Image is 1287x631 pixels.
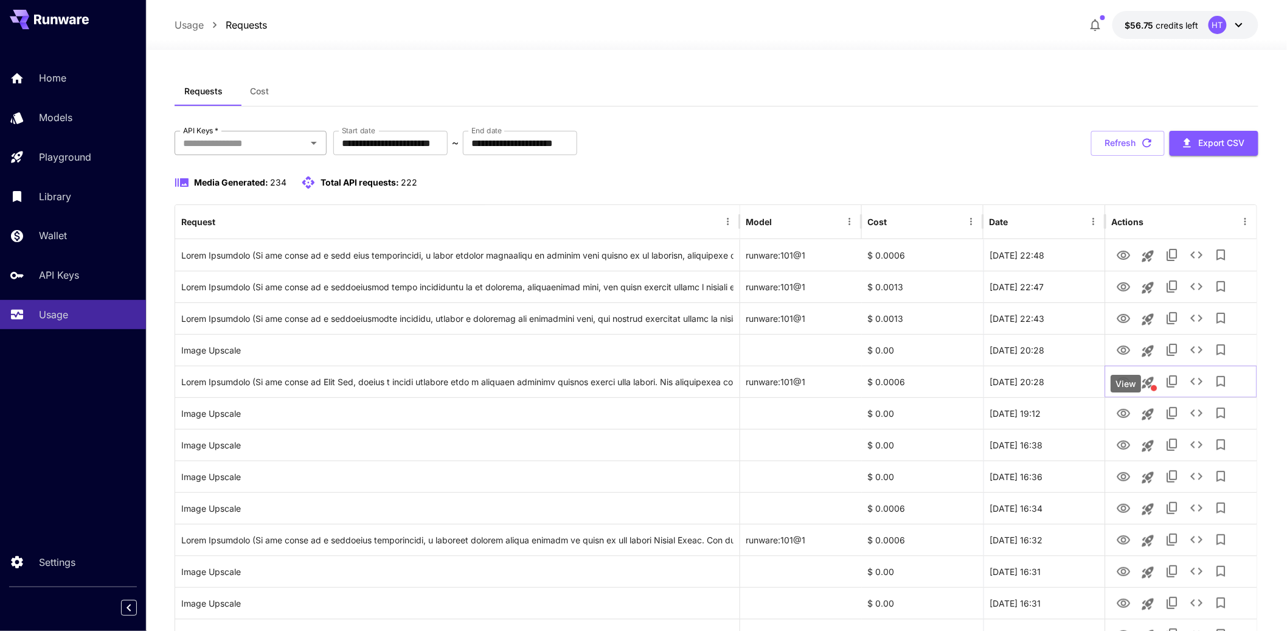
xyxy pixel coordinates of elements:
div: Model [746,217,772,227]
div: Click to copy prompt [181,493,734,524]
p: Models [39,110,72,125]
button: View [1111,464,1136,489]
button: Add to library [1209,306,1233,330]
div: $ 0.00 [862,587,983,619]
button: View [1111,590,1136,615]
div: 29 Sep, 2025 19:12 [983,397,1105,429]
button: Copy TaskUUID [1160,274,1184,299]
button: View [1111,305,1136,330]
span: credits left [1156,20,1199,30]
button: See details [1184,433,1209,457]
button: Export CSV [1170,131,1258,156]
button: Launch in playground [1136,434,1160,458]
button: See details [1184,306,1209,330]
div: Date [990,217,1008,227]
button: Copy TaskUUID [1160,369,1184,394]
div: 29 Sep, 2025 16:31 [983,587,1105,619]
div: $ 0.00 [862,461,983,492]
button: Copy TaskUUID [1160,464,1184,489]
span: $56.75 [1125,20,1156,30]
span: Cost [250,86,269,97]
button: Add to library [1209,338,1233,362]
span: Total API requests: [321,177,399,187]
div: Click to copy prompt [181,556,734,587]
button: Copy TaskUUID [1160,559,1184,584]
div: 29 Sep, 2025 22:48 [983,239,1105,271]
div: Request [181,217,215,227]
button: Sort [217,213,234,230]
div: 29 Sep, 2025 16:38 [983,429,1105,461]
div: 29 Sep, 2025 16:32 [983,524,1105,556]
button: This request includes a reference image. Clicking this will load all other parameters, but for pr... [1136,371,1160,395]
div: 29 Sep, 2025 16:34 [983,492,1105,524]
button: Menu [841,213,858,230]
span: Media Generated: [194,177,268,187]
div: 29 Sep, 2025 22:47 [983,271,1105,302]
button: View [1111,559,1136,584]
div: Click to copy prompt [181,271,734,302]
button: View [1111,369,1136,394]
button: Launch in playground [1136,276,1160,300]
button: Add to library [1209,401,1233,425]
p: Usage [39,307,68,322]
p: Home [39,71,66,85]
button: See details [1184,401,1209,425]
div: $ 0.00 [862,334,983,366]
button: Add to library [1209,369,1233,394]
button: Copy TaskUUID [1160,591,1184,615]
button: Copy TaskUUID [1160,496,1184,520]
p: Settings [39,555,75,570]
button: See details [1184,591,1209,615]
button: Menu [963,213,980,230]
button: Sort [889,213,906,230]
div: HT [1209,16,1227,34]
button: Add to library [1209,433,1233,457]
button: Add to library [1209,274,1233,299]
button: Add to library [1209,496,1233,520]
span: 222 [401,177,417,187]
div: Click to copy prompt [181,303,734,334]
button: Copy TaskUUID [1160,433,1184,457]
div: Click to copy prompt [181,366,734,397]
button: Add to library [1209,243,1233,267]
div: 29 Sep, 2025 20:28 [983,366,1105,397]
label: End date [471,125,502,136]
div: runware:101@1 [740,524,862,556]
span: 234 [270,177,286,187]
button: See details [1184,274,1209,299]
div: runware:101@1 [740,366,862,397]
div: $ 0.0006 [862,239,983,271]
button: Launch in playground [1136,465,1160,490]
a: Usage [175,18,204,32]
button: See details [1184,243,1209,267]
div: $ 0.0006 [862,366,983,397]
button: See details [1184,528,1209,552]
div: Click to copy prompt [181,525,734,556]
button: Launch in playground [1136,244,1160,268]
label: Start date [342,125,375,136]
div: Click to copy prompt [181,398,734,429]
div: 29 Sep, 2025 16:36 [983,461,1105,492]
button: Launch in playground [1136,592,1160,616]
button: View [1111,527,1136,552]
button: See details [1184,338,1209,362]
button: Collapse sidebar [121,600,137,616]
button: Add to library [1209,559,1233,584]
button: Add to library [1209,464,1233,489]
button: See details [1184,369,1209,394]
div: $ 0.0006 [862,492,983,524]
div: $ 0.0013 [862,302,983,334]
div: 29 Sep, 2025 20:28 [983,334,1105,366]
button: Add to library [1209,591,1233,615]
div: runware:101@1 [740,271,862,302]
button: Launch in playground [1136,560,1160,585]
div: Cost [868,217,887,227]
button: Menu [1237,213,1254,230]
button: Launch in playground [1136,402,1160,427]
div: Click to copy prompt [181,240,734,271]
button: See details [1184,496,1209,520]
p: Wallet [39,228,67,243]
p: ~ [452,136,459,150]
p: API Keys [39,268,79,282]
p: Requests [226,18,267,32]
